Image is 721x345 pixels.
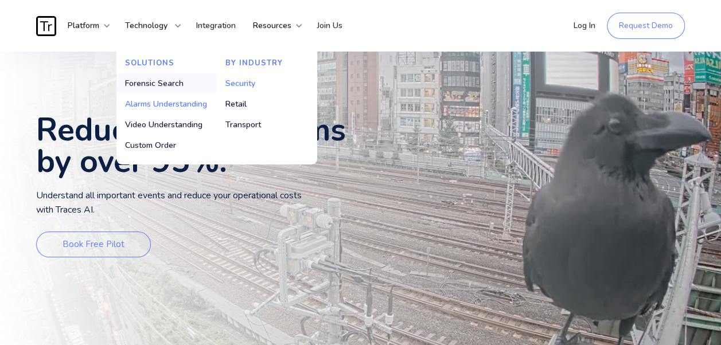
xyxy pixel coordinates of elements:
[116,135,217,156] a: Custom Order
[225,58,283,68] strong: By Industry
[217,94,317,115] a: Retail
[607,13,685,39] a: Request Demo
[253,20,291,31] strong: Resources
[116,43,317,164] nav: Technology
[125,78,184,89] div: Forensic Search
[125,58,174,68] strong: Solutions
[36,16,59,36] a: home
[225,78,255,89] div: Security
[36,108,346,183] strong: Reduce False Alarms by over 95%.
[125,140,176,151] div: Custom Order
[68,20,99,31] strong: Platform
[59,9,111,43] div: Platform
[36,189,302,217] p: Understand all important events and reduce your operational costs with Traces AI.
[116,73,217,94] a: Forensic Search
[36,16,56,36] img: Traces Logo
[125,99,207,110] div: Alarms Understanding
[225,99,247,110] div: Retail
[125,20,167,31] strong: Technology
[225,119,261,131] div: Transport
[116,9,182,43] div: Technology
[217,73,317,94] a: Security
[116,94,217,115] a: Alarms Understanding
[217,115,317,135] a: Transport
[244,9,303,43] div: Resources
[309,9,351,43] a: Join Us
[565,9,604,43] a: Log In
[36,232,151,257] a: Book Free Pilot
[188,9,244,43] a: Integration
[116,115,217,135] a: Video Understanding
[125,119,202,131] div: Video Understanding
